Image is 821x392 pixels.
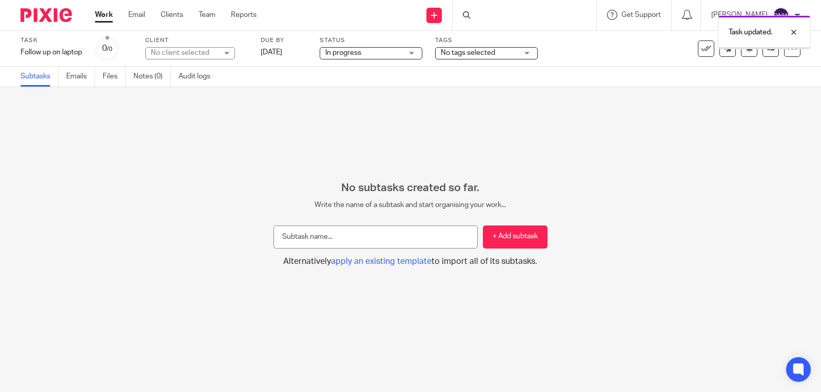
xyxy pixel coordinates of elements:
a: Notes (0) [133,67,171,87]
a: Subtasks [21,67,58,87]
a: Team [199,10,216,20]
div: 0 [102,43,112,54]
label: Client [145,36,248,45]
h2: No subtasks created so far. [273,181,547,195]
input: Subtask name... [273,225,477,249]
span: apply an existing template [331,257,432,265]
p: Task updated. [729,27,772,37]
a: Clients [161,10,183,20]
a: Reports [231,10,257,20]
label: Status [320,36,422,45]
span: In progress [325,49,361,56]
span: [DATE] [261,49,282,56]
a: Email [128,10,145,20]
div: Follow up on laptop [21,47,82,57]
div: No client selected [151,48,218,58]
small: /0 [107,46,112,52]
a: Files [103,67,126,87]
a: Emails [66,67,95,87]
button: Alternativelyapply an existing templateto import all of its subtasks. [273,256,547,267]
span: No tags selected [441,49,495,56]
button: + Add subtask [483,225,548,249]
label: Task [21,36,82,45]
img: Pixie [21,8,72,22]
label: Due by [261,36,307,45]
a: Audit logs [179,67,218,87]
a: Work [95,10,113,20]
img: svg%3E [773,7,789,24]
p: Write the name of a subtask and start organising your work... [273,200,547,210]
